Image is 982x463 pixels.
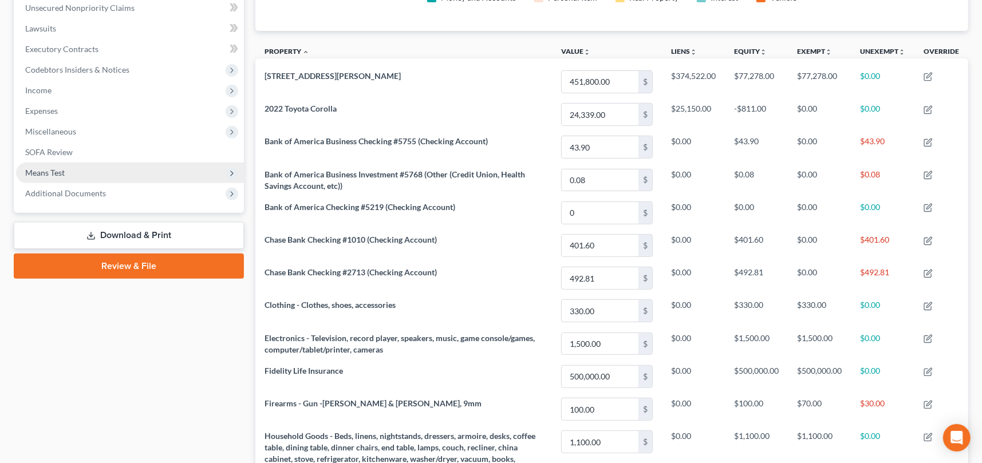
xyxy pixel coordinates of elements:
span: Additional Documents [25,188,106,198]
td: $43.90 [851,131,914,164]
td: $0.00 [725,196,788,229]
input: 0.00 [562,202,638,224]
span: Codebtors Insiders & Notices [25,65,129,74]
span: Chase Bank Checking #1010 (Checking Account) [265,235,437,244]
td: $0.00 [662,229,725,262]
th: Override [914,40,968,66]
div: $ [638,366,652,387]
div: $ [638,431,652,453]
span: Clothing - Clothes, shoes, accessories [265,300,396,310]
td: $0.00 [662,196,725,229]
div: $ [638,71,652,93]
input: 0.00 [562,431,638,453]
td: $492.81 [851,262,914,295]
td: $0.00 [662,262,725,295]
span: Bank of America Business Checking #5755 (Checking Account) [265,136,488,146]
td: -$811.00 [725,98,788,130]
td: $492.81 [725,262,788,295]
td: $0.00 [662,295,725,327]
div: $ [638,169,652,191]
a: Download & Print [14,222,244,249]
td: $1,500.00 [725,327,788,360]
td: $0.08 [725,164,788,196]
a: SOFA Review [16,142,244,163]
i: expand_less [302,49,309,56]
td: $401.60 [725,229,788,262]
td: $70.00 [788,393,851,426]
td: $77,278.00 [788,65,851,98]
div: $ [638,235,652,256]
a: Unexemptunfold_more [860,47,905,56]
td: $77,278.00 [725,65,788,98]
td: $330.00 [725,295,788,327]
td: $401.60 [851,229,914,262]
td: $1,500.00 [788,327,851,360]
span: Expenses [25,106,58,116]
a: Exemptunfold_more [797,47,832,56]
span: Miscellaneous [25,126,76,136]
input: 0.00 [562,235,638,256]
td: $0.00 [851,295,914,327]
td: $0.00 [662,164,725,196]
input: 0.00 [562,136,638,158]
div: $ [638,300,652,322]
input: 0.00 [562,169,638,191]
td: $0.08 [851,164,914,196]
td: $0.00 [788,131,851,164]
input: 0.00 [562,300,638,322]
div: $ [638,202,652,224]
input: 0.00 [562,267,638,289]
span: 2022 Toyota Corolla [265,104,337,113]
td: $0.00 [851,98,914,130]
div: $ [638,267,652,289]
span: Income [25,85,52,95]
div: $ [638,398,652,420]
a: Lawsuits [16,18,244,39]
input: 0.00 [562,71,638,93]
td: $500,000.00 [788,360,851,393]
td: $374,522.00 [662,65,725,98]
span: [STREET_ADDRESS][PERSON_NAME] [265,71,401,81]
td: $0.00 [662,360,725,393]
span: Executory Contracts [25,44,98,54]
a: Equityunfold_more [734,47,767,56]
span: Means Test [25,168,65,177]
a: Review & File [14,254,244,279]
td: $0.00 [788,229,851,262]
td: $0.00 [662,131,725,164]
a: Executory Contracts [16,39,244,60]
span: Bank of America Business Investment #5768 (Other (Credit Union, Health Savings Account, etc)) [265,169,525,191]
i: unfold_more [898,49,905,56]
a: Valueunfold_more [561,47,590,56]
td: $0.00 [788,98,851,130]
i: unfold_more [760,49,767,56]
div: Open Intercom Messenger [943,424,971,452]
td: $43.90 [725,131,788,164]
td: $0.00 [851,196,914,229]
td: $500,000.00 [725,360,788,393]
td: $0.00 [662,393,725,426]
span: Electronics - Television, record player, speakers, music, game console/games, computer/tablet/pri... [265,333,535,354]
span: Firearms - Gun -[PERSON_NAME] & [PERSON_NAME], 9mm [265,398,482,408]
td: $25,150.00 [662,98,725,130]
input: 0.00 [562,398,638,420]
span: Bank of America Checking #5219 (Checking Account) [265,202,455,212]
a: Liensunfold_more [671,47,697,56]
span: SOFA Review [25,147,73,157]
td: $330.00 [788,295,851,327]
input: 0.00 [562,366,638,387]
td: $0.00 [851,327,914,360]
input: 0.00 [562,104,638,125]
div: $ [638,136,652,158]
td: $100.00 [725,393,788,426]
td: $0.00 [788,164,851,196]
i: unfold_more [583,49,590,56]
td: $0.00 [788,196,851,229]
td: $30.00 [851,393,914,426]
input: 0.00 [562,333,638,355]
span: Fidelity Life Insurance [265,366,343,375]
span: Lawsuits [25,23,56,33]
i: unfold_more [690,49,697,56]
div: $ [638,104,652,125]
span: Unsecured Nonpriority Claims [25,3,135,13]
